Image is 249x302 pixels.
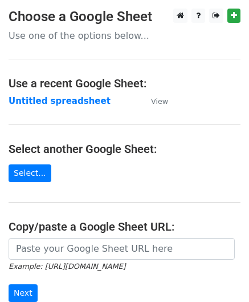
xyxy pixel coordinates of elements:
a: Untitled spreadsheet [9,96,111,106]
input: Paste your Google Sheet URL here [9,238,235,260]
input: Next [9,284,38,302]
a: Select... [9,164,51,182]
p: Use one of the options below... [9,30,240,42]
h3: Choose a Google Sheet [9,9,240,25]
a: View [140,96,168,106]
small: View [151,97,168,106]
h4: Select another Google Sheet: [9,142,240,156]
h4: Copy/paste a Google Sheet URL: [9,220,240,233]
small: Example: [URL][DOMAIN_NAME] [9,262,125,271]
h4: Use a recent Google Sheet: [9,76,240,90]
